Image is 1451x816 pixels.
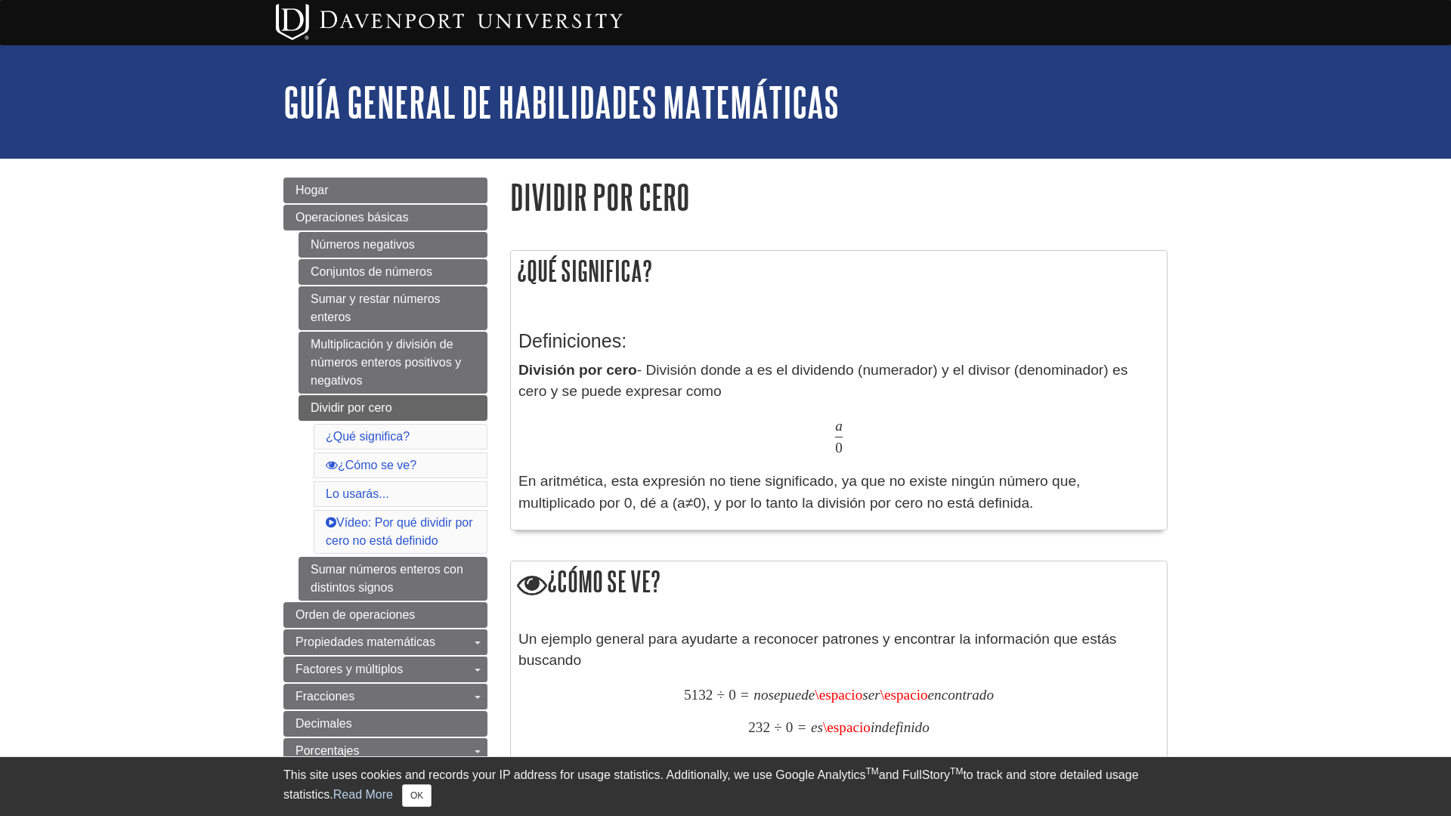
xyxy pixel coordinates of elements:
span: a [972,686,979,703]
a: Dividir por cero [299,395,487,421]
span: e [809,686,815,703]
span: r [874,686,880,703]
h1: Dividir por cero [510,178,1168,216]
span: d [915,719,923,736]
h3: Definiciones: [518,330,1159,352]
sup: TM [865,766,878,777]
a: Lo usarás... [326,487,389,500]
a: Guía general de habilidades matemáticas [283,79,839,125]
span: s [862,686,868,703]
span: e [795,686,802,703]
img: Davenport University [276,4,623,40]
span: 0 [729,686,736,703]
a: Read More [333,788,393,801]
a: Hogar [283,178,487,203]
span: s [769,686,774,703]
span: s [818,719,823,736]
a: Porcentajes [283,738,487,764]
span: \espacio [880,686,928,703]
a: Operaciones básicas [283,205,487,230]
span: ÷ [716,686,725,703]
span: r [967,686,972,703]
span: d [801,686,809,703]
span: n [955,686,963,703]
span: o [986,686,994,703]
p: - División donde a es el dividendo (numerador) y el divisor (denominador) es cero y se puede expr... [518,360,1159,515]
span: d [979,686,987,703]
span: o [948,686,955,703]
span: Orden de operaciones [295,608,415,621]
span: Decimales [295,717,352,730]
span: c [942,686,948,703]
span: Porcentajes [295,744,360,757]
span: n [904,719,911,736]
span: n [874,719,882,736]
span: Operaciones básicas [295,211,408,224]
a: Fracciones [283,684,487,709]
span: i [899,719,903,736]
span: Fracciones [295,690,354,703]
span: 5132 [684,686,713,703]
span: u [787,686,795,703]
a: Decimales [283,711,487,737]
div: This site uses cookies and records your IP address for usage statistics. Additionally, we use Goo... [283,766,1168,807]
span: n [934,686,942,703]
span: t [962,686,966,703]
span: 232 [748,719,770,736]
span: e [774,686,781,703]
span: n [753,686,761,703]
span: i [871,719,874,736]
a: Vídeo: Por qué dividir por cero no está definido [326,516,473,547]
span: f [896,719,899,736]
a: Orden de operaciones [283,602,487,628]
a: Sumar números enteros con distintos signos [299,557,487,601]
span: = [741,686,749,703]
a: Multiplicación y división de números enteros positivos y negativos [299,332,487,394]
span: Propiedades matemáticas [295,635,435,648]
a: ¿Qué significa? [326,430,410,443]
span: e [928,686,935,703]
span: Factores y múltiplos [295,663,403,675]
span: e [811,719,818,736]
h2: ¿Qué significa? [511,251,1167,291]
span: \espacio [823,719,871,736]
span: 0 [835,439,843,456]
span: o [922,719,930,736]
p: Un ejemplo general para ayudarte a reconocer patrones y encontrar la información que estás buscando [518,629,1159,672]
a: Propiedades matemáticas [283,629,487,655]
span: p [781,686,788,703]
span: e [889,719,896,736]
a: Factores y múltiplos [283,657,487,682]
span: i [911,719,914,736]
b: División por cero [518,362,637,378]
a: Números negativos [299,232,487,258]
a: Sumar y restar números enteros [299,286,487,330]
span: a [835,417,843,434]
sup: TM [950,766,963,777]
span: 0 [786,719,794,736]
span: ÷ [774,719,782,736]
a: Conjuntos de números [299,259,487,285]
span: Hogar [295,184,329,196]
span: = [798,719,806,736]
span: e [868,686,875,703]
span: \espacio [815,686,862,703]
span: o [761,686,769,703]
a: ¿Cómo se ve? [326,459,416,471]
button: Close [402,784,432,807]
h2: ¿Cómo se ve? [511,561,1167,604]
span: d [882,719,889,736]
